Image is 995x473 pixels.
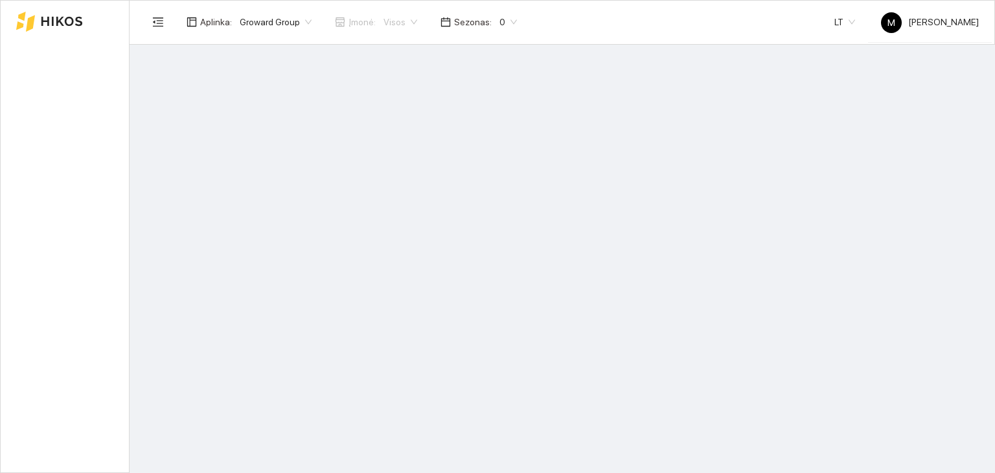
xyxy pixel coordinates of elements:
[335,17,345,27] span: shop
[834,12,855,32] span: LT
[440,17,451,27] span: calendar
[383,12,417,32] span: Visos
[152,16,164,28] span: menu-fold
[187,17,197,27] span: layout
[240,12,312,32] span: Groward Group
[200,15,232,29] span: Aplinka :
[349,15,376,29] span: Įmonė :
[881,17,979,27] span: [PERSON_NAME]
[887,12,895,33] span: M
[454,15,492,29] span: Sezonas :
[499,12,517,32] span: 0
[145,9,171,35] button: menu-fold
